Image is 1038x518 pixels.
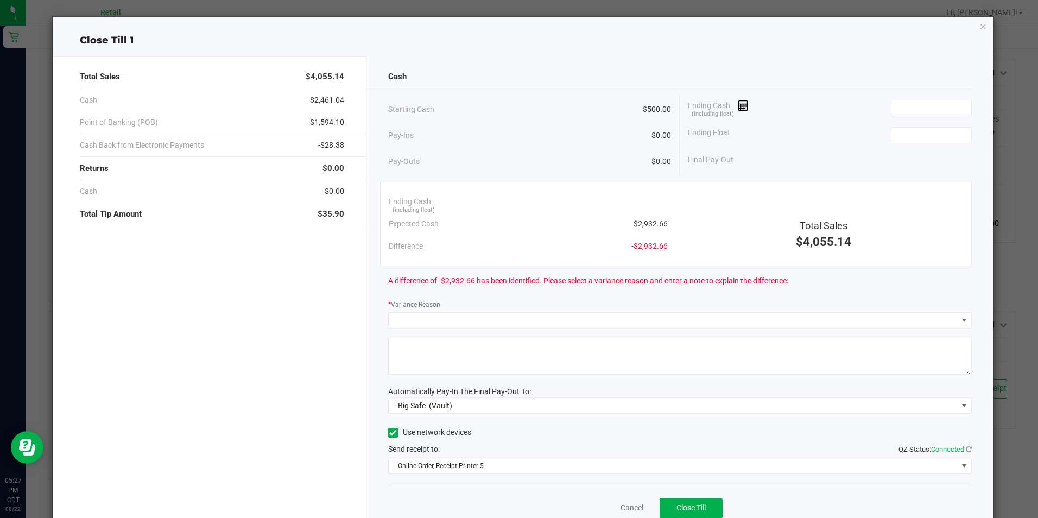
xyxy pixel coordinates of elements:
span: Expected Cash [389,218,439,230]
span: $500.00 [643,104,671,115]
span: Ending Float [688,127,730,143]
span: Total Sales [80,71,120,83]
span: $0.00 [651,156,671,167]
span: Cash [80,186,97,197]
label: Use network devices [388,427,471,438]
span: $4,055.14 [306,71,344,83]
span: Pay-Ins [388,130,414,141]
span: -$28.38 [318,140,344,151]
span: $2,932.66 [634,218,668,230]
span: Starting Cash [388,104,434,115]
div: Returns [80,157,344,180]
span: Cash Back from Electronic Payments [80,140,204,151]
span: Pay-Outs [388,156,420,167]
span: Cash [388,71,407,83]
span: $2,461.04 [310,94,344,106]
span: $0.00 [651,130,671,141]
span: Close Till [676,503,706,512]
span: Big Safe [398,401,426,410]
span: (including float) [692,110,734,119]
span: Point of Banking (POB) [80,117,158,128]
span: $0.00 [322,162,344,175]
div: Close Till 1 [53,33,993,48]
span: A difference of -$2,932.66 has been identified. Please select a variance reason and enter a note ... [388,275,788,287]
span: Ending Cash [389,196,431,207]
span: Total Tip Amount [80,208,142,220]
span: $1,594.10 [310,117,344,128]
span: $4,055.14 [796,235,851,249]
span: (Vault) [429,401,452,410]
span: $35.90 [318,208,344,220]
label: Variance Reason [388,300,440,309]
span: Difference [389,241,423,252]
span: $0.00 [325,186,344,197]
span: Automatically Pay-In The Final Pay-Out To: [388,387,531,396]
span: -$2,932.66 [631,241,668,252]
span: Ending Cash [688,100,749,116]
span: Online Order, Receipt Printer 5 [389,458,958,473]
span: Final Pay-Out [688,154,733,166]
span: Connected [931,445,964,453]
span: Send receipt to: [388,445,440,453]
iframe: Resource center [11,431,43,464]
span: QZ Status: [898,445,972,453]
span: Total Sales [800,220,847,231]
span: Cash [80,94,97,106]
span: (including float) [393,206,435,215]
a: Cancel [621,502,643,514]
button: Close Till [660,498,723,518]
